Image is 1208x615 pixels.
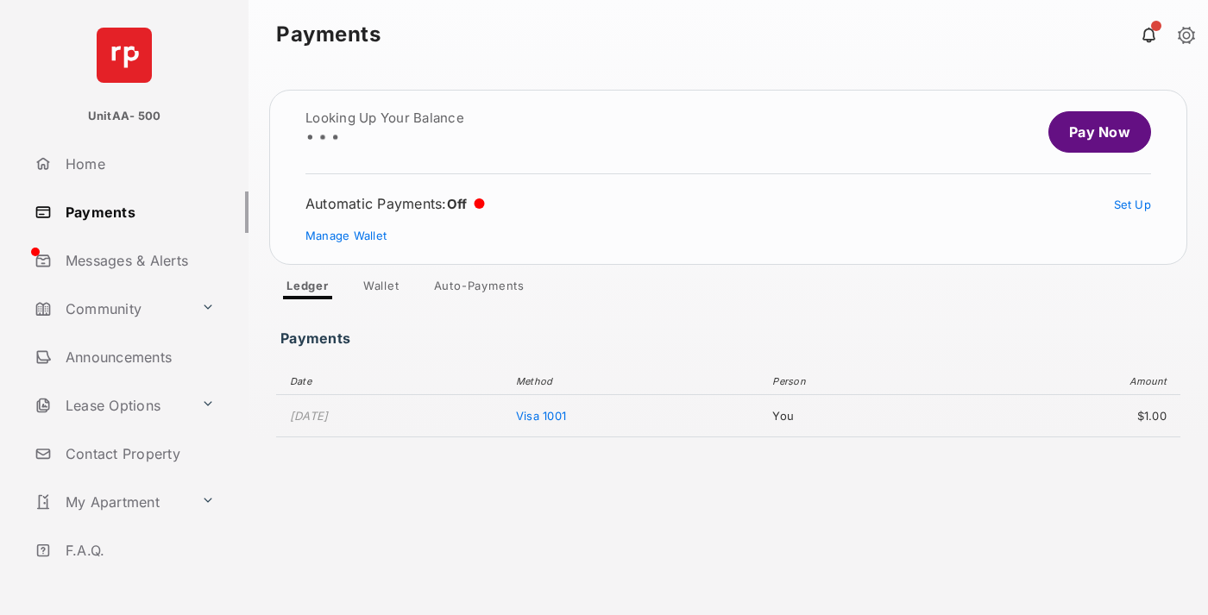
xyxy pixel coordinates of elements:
td: $1.00 [953,395,1180,437]
a: Manage Wallet [305,229,387,242]
a: Community [28,288,194,329]
th: Method [507,368,764,395]
img: svg+xml;base64,PHN2ZyB4bWxucz0iaHR0cDovL3d3dy53My5vcmcvMjAwMC9zdmciIHdpZHRoPSI2NCIgaGVpZ2h0PSI2NC... [97,28,152,83]
a: F.A.Q. [28,530,249,571]
h2: Looking up your balance [305,111,464,125]
a: Payments [28,191,249,233]
span: Visa 1001 [516,409,566,423]
h3: Payments [280,330,355,337]
a: Contact Property [28,433,249,474]
a: My Apartment [28,481,194,523]
a: Ledger [273,279,343,299]
a: Wallet [349,279,413,299]
a: Announcements [28,336,249,378]
th: Date [276,368,507,395]
div: Automatic Payments : [305,195,485,212]
time: [DATE] [290,409,329,423]
strong: Payments [276,24,381,45]
a: Home [28,143,249,185]
a: Messages & Alerts [28,240,249,281]
a: Set Up [1114,198,1152,211]
span: Off [447,196,468,212]
th: Amount [953,368,1180,395]
p: UnitAA- 500 [88,108,161,125]
th: Person [764,368,953,395]
td: You [764,395,953,437]
a: Auto-Payments [420,279,538,299]
a: Lease Options [28,385,194,426]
